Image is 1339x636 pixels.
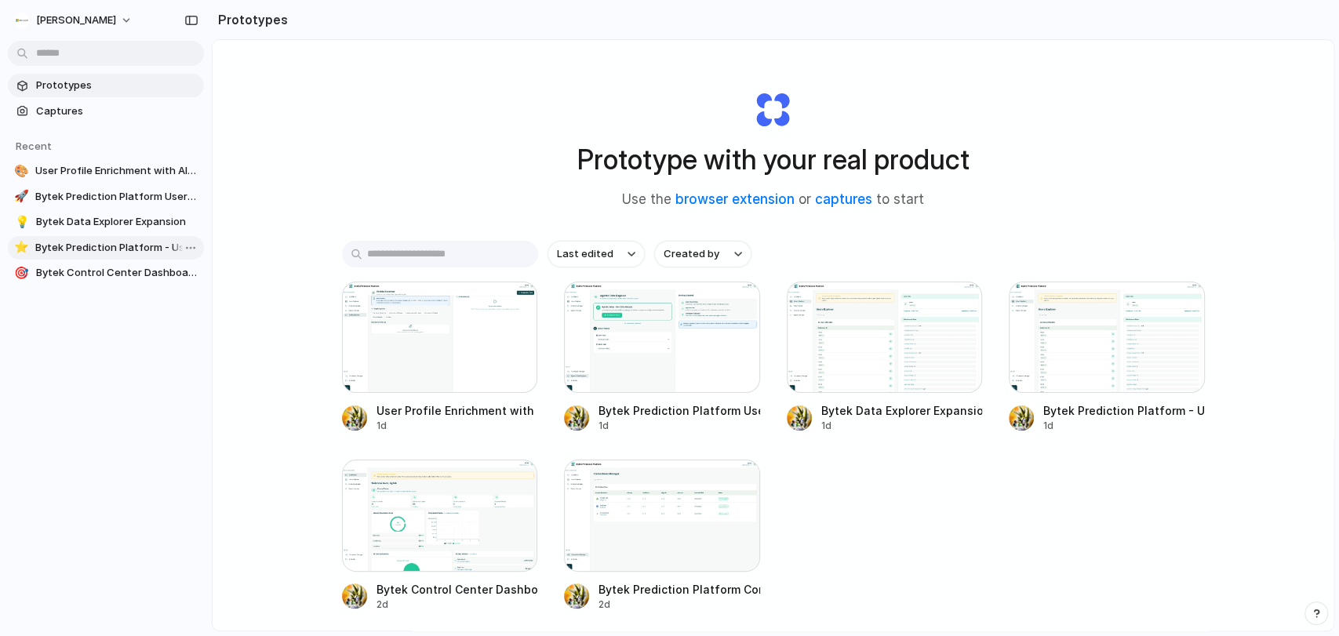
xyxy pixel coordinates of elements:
div: 🎯 [14,265,30,281]
div: 1d [377,419,538,433]
div: Bytek Prediction Platform User Onboarding Wizard [599,402,760,419]
div: 1d [1043,419,1205,433]
div: 💡 [14,214,30,230]
button: Last edited [548,241,645,267]
div: User Profile Enrichment with AI Predictive Attributes [377,402,538,419]
span: Recent [16,140,52,152]
span: Last edited [557,246,613,262]
span: Created by [664,246,719,262]
a: Prototypes [8,74,204,97]
h2: Prototypes [212,10,288,29]
button: [PERSON_NAME] [8,8,140,33]
span: Bytek Data Explorer Expansion [36,214,198,230]
span: Bytek Prediction Platform - Users Explorer Enhancements [35,240,198,256]
div: Bytek Control Center Dashboard [377,581,538,598]
h1: Prototype with your real product [577,139,970,180]
div: Bytek Prediction Platform - Users Explorer Enhancements [1043,402,1205,419]
div: 2d [599,598,760,612]
a: Bytek Prediction Platform User Onboarding WizardBytek Prediction Platform User Onboarding Wizard1d [564,282,760,433]
a: captures [815,191,872,207]
div: 1d [599,419,760,433]
a: Captures [8,100,204,123]
a: 🚀Bytek Prediction Platform User Onboarding Wizard [8,185,204,209]
a: 🎨User Profile Enrichment with AI Predictive Attributes [8,159,204,183]
span: User Profile Enrichment with AI Predictive Attributes [35,163,198,179]
div: 1d [821,419,983,433]
span: Bytek Prediction Platform User Onboarding Wizard [35,189,198,205]
div: Bytek Prediction Platform Connections Update [599,581,760,598]
span: Captures [36,104,198,119]
a: browser extension [675,191,795,207]
div: Bytek Data Explorer Expansion [821,402,983,419]
a: 🎯Bytek Control Center Dashboard [8,261,204,285]
a: Bytek Prediction Platform - Users Explorer EnhancementsBytek Prediction Platform - Users Explorer... [1009,282,1205,433]
a: Bytek Control Center DashboardBytek Control Center Dashboard2d [342,460,538,611]
a: User Profile Enrichment with AI Predictive AttributesUser Profile Enrichment with AI Predictive A... [342,282,538,433]
a: ⭐Bytek Prediction Platform - Users Explorer Enhancements [8,236,204,260]
div: 2d [377,598,538,612]
button: Created by [654,241,751,267]
span: [PERSON_NAME] [36,13,116,28]
div: ⭐ [14,240,29,256]
a: Bytek Prediction Platform Connections UpdateBytek Prediction Platform Connections Update2d [564,460,760,611]
a: Bytek Data Explorer ExpansionBytek Data Explorer Expansion1d [787,282,983,433]
a: 💡Bytek Data Explorer Expansion [8,210,204,234]
span: Use the or to start [622,190,924,210]
span: Prototypes [36,78,198,93]
div: 🎨 [14,163,29,179]
div: 🚀 [14,189,29,205]
span: Bytek Control Center Dashboard [36,265,198,281]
